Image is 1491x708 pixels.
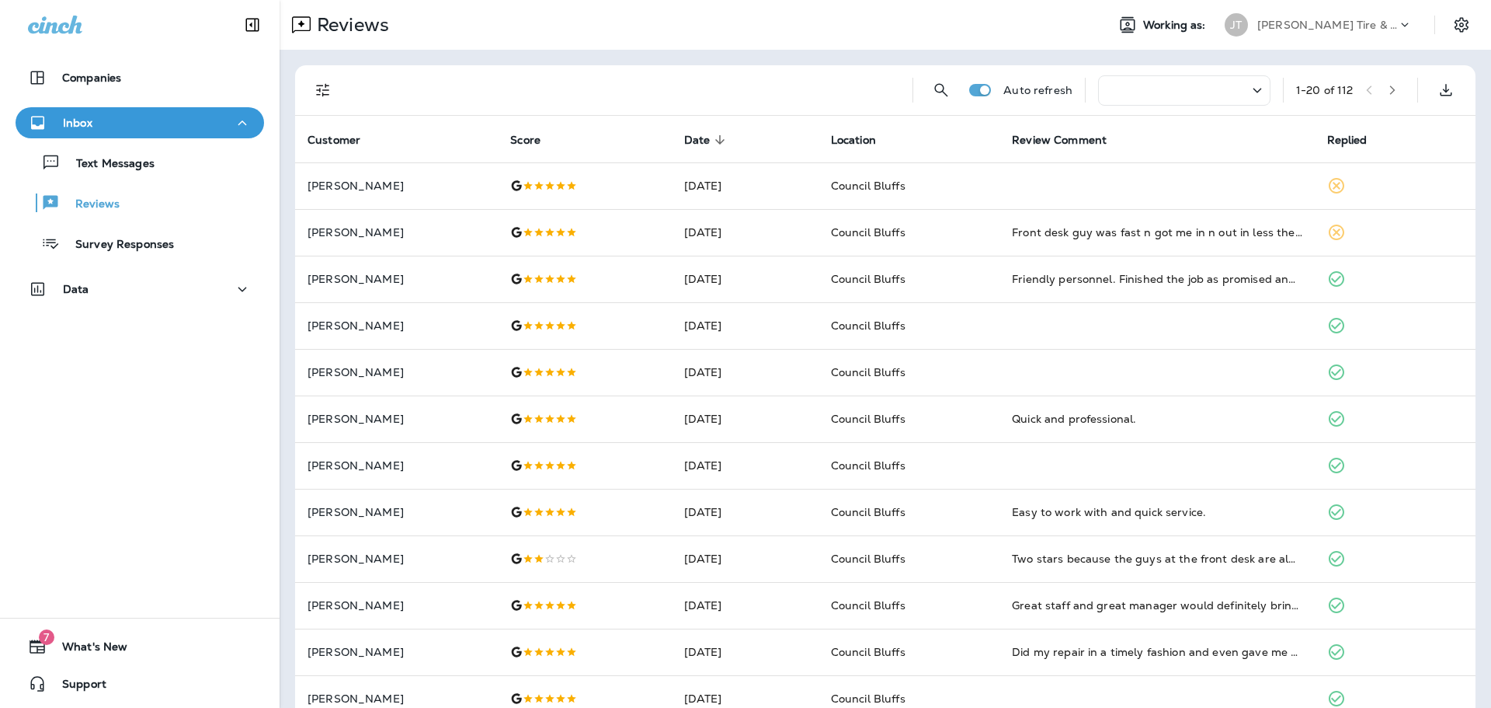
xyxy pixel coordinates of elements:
[16,274,264,305] button: Data
[672,535,818,582] td: [DATE]
[308,133,381,147] span: Customer
[16,631,264,662] button: 7What's New
[16,187,264,219] button: Reviews
[831,505,905,519] span: Council Bluffs
[510,133,561,147] span: Score
[672,349,818,396] td: [DATE]
[308,553,485,565] p: [PERSON_NAME]
[684,133,731,147] span: Date
[39,630,54,645] span: 7
[672,256,818,302] td: [DATE]
[308,413,485,425] p: [PERSON_NAME]
[61,157,155,172] p: Text Messages
[47,640,127,659] span: What's New
[308,226,485,239] p: [PERSON_NAME]
[1012,411,1302,427] div: Quick and professional.
[308,134,360,147] span: Customer
[16,62,264,93] button: Companies
[62,71,121,84] p: Companies
[831,319,905,333] span: Council Bluffs
[308,180,485,192] p: [PERSON_NAME]
[60,197,120,212] p: Reviews
[672,302,818,349] td: [DATE]
[308,459,485,472] p: [PERSON_NAME]
[308,319,485,332] p: [PERSON_NAME]
[831,272,905,286] span: Council Bluffs
[63,117,92,129] p: Inbox
[1012,598,1302,613] div: Great staff and great manager would definitely bring my truck here again!
[1012,133,1127,147] span: Review Comment
[1430,75,1461,106] button: Export as CSV
[831,225,905,239] span: Council Bluffs
[16,227,264,260] button: Survey Responses
[831,133,896,147] span: Location
[1327,134,1368,147] span: Replied
[926,75,957,106] button: Search Reviews
[672,396,818,442] td: [DATE]
[510,134,540,147] span: Score
[16,146,264,179] button: Text Messages
[672,209,818,256] td: [DATE]
[1003,84,1072,96] p: Auto refresh
[672,489,818,535] td: [DATE]
[831,598,905,612] span: Council Bluffs
[308,692,485,705] p: [PERSON_NAME]
[831,412,905,426] span: Council Bluffs
[831,179,905,193] span: Council Bluffs
[831,692,905,706] span: Council Bluffs
[831,365,905,379] span: Council Bluffs
[308,506,485,518] p: [PERSON_NAME]
[1225,13,1248,37] div: JT
[308,646,485,658] p: [PERSON_NAME]
[1012,134,1107,147] span: Review Comment
[672,629,818,675] td: [DATE]
[47,678,106,696] span: Support
[831,459,905,473] span: Council Bluffs
[308,366,485,378] p: [PERSON_NAME]
[16,668,264,699] button: Support
[831,645,905,659] span: Council Bluffs
[1012,225,1302,240] div: Front desk guy was fast n got me in n out in less then 35 mins
[1012,271,1302,287] div: Friendly personnel. Finished the job as promised and on time. Clean waiting area
[1257,19,1397,31] p: [PERSON_NAME] Tire & Auto
[1012,644,1302,660] div: Did my repair in a timely fashion and even gave me a discount. Which I gracefully appreciate. Tha...
[1448,11,1475,39] button: Settings
[1012,551,1302,567] div: Two stars because the guys at the front desk are always the most professional and nice guys. Howe...
[1296,84,1354,96] div: 1 - 20 of 112
[308,599,485,612] p: [PERSON_NAME]
[308,273,485,285] p: [PERSON_NAME]
[63,283,89,295] p: Data
[1012,504,1302,520] div: Easy to work with and quick service.
[16,107,264,138] button: Inbox
[311,13,389,37] p: Reviews
[308,75,339,106] button: Filters
[1327,133,1388,147] span: Replied
[60,238,174,253] p: Survey Responses
[672,582,818,629] td: [DATE]
[1143,19,1209,32] span: Working as:
[831,134,876,147] span: Location
[672,442,818,489] td: [DATE]
[684,134,711,147] span: Date
[831,552,905,566] span: Council Bluffs
[672,162,818,209] td: [DATE]
[231,9,274,40] button: Collapse Sidebar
